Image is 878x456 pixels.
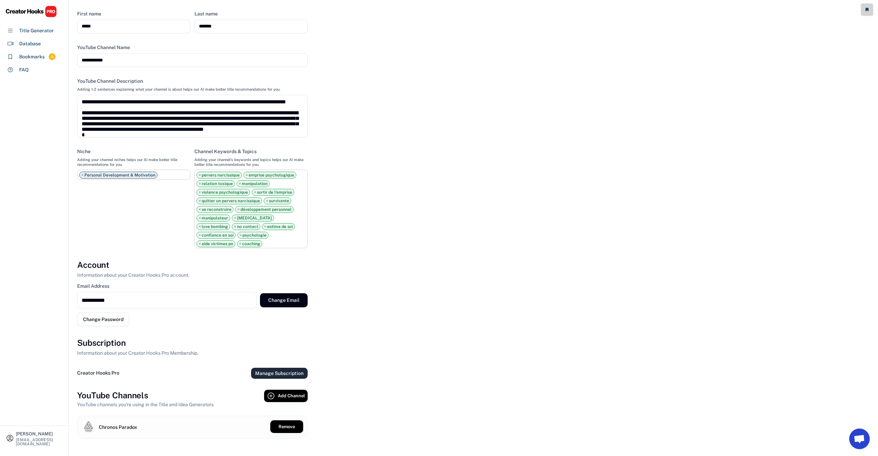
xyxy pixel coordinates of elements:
[199,207,201,212] span: ×
[199,182,201,186] span: ×
[199,233,201,237] span: ×
[278,394,305,398] span: Add Channel
[77,87,280,92] div: Adding 1-2 sentences explaining what your channel is about helps our AI make better title recomme...
[199,199,201,203] span: ×
[239,182,241,186] span: ×
[5,5,57,18] img: CHPRO%20Logo.svg
[194,157,308,167] div: Adding your channel's keywords and topics helps our AI make better title recommendations for you.
[237,240,262,247] li: coaching
[77,78,143,84] div: YouTube Channel Description
[232,215,274,221] li: [MEDICAL_DATA]
[19,66,29,73] div: FAQ
[197,172,242,179] li: pervers narcissique
[81,173,84,177] span: ×
[197,189,250,196] li: violence psychologique
[197,215,230,221] li: manipulateur
[251,368,308,379] button: Manage Subscription
[199,173,201,177] span: ×
[199,190,201,194] span: ×
[79,172,157,179] li: Personal Development & Motivation
[16,438,62,446] div: [EMAIL_ADDRESS][DOMAIN_NAME]
[16,432,62,436] div: [PERSON_NAME]
[244,172,296,179] li: emprise psychologique
[237,180,270,187] li: manipulation
[232,223,260,230] li: no contact
[19,53,45,60] div: Bookmarks
[77,44,130,50] div: YouTube Channel Name
[197,197,262,204] li: quitter un pervers narcissique
[239,233,242,237] span: ×
[199,216,201,220] span: ×
[197,240,235,247] li: aide victimes pn
[266,199,268,203] span: ×
[194,11,218,17] div: Last name
[77,350,198,357] div: Information about your Creator Hooks Pro Membership.
[197,180,235,187] li: relation toxique
[197,206,234,213] li: se reconstruire
[235,206,294,213] li: développement personnel
[77,11,101,17] div: First name
[264,225,266,229] span: ×
[234,216,236,220] span: ×
[77,157,190,167] div: Adding your channel niches helps our AI make better title recommendations for you.
[77,312,129,326] button: Change Password
[237,232,269,239] li: psychologie
[77,148,91,155] div: Niche
[252,189,294,196] li: sortir de l'emprise
[19,40,41,47] div: Database
[82,420,95,434] img: channels4_profile.jpg
[264,390,308,402] button: Add Channel
[77,390,148,401] h3: YouTube Channels
[254,190,256,194] span: ×
[77,337,126,349] h3: Subscription
[194,148,257,155] div: Channel Keywords & Topics
[197,223,230,230] li: love bombing
[197,232,236,239] li: confiance en soi
[199,225,201,229] span: ×
[77,283,109,289] div: Email Address
[264,197,291,204] li: survivante
[77,272,189,279] div: Information about your Creator Hooks Pro account.
[239,242,241,246] span: ×
[77,369,119,377] div: Creator Hooks Pro
[19,27,54,34] div: Title Generator
[237,207,240,212] span: ×
[49,54,56,60] div: 6
[246,173,248,177] span: ×
[77,401,214,408] div: YouTube channels you're using in the Title and Idea Generators
[199,242,201,246] span: ×
[270,420,303,433] button: Remove
[77,259,109,271] h3: Account
[260,293,308,307] button: Change Email
[99,424,137,431] div: Chronos Paradox
[234,225,236,229] span: ×
[849,429,870,449] a: Bate-papo aberto
[262,223,295,230] li: estime de soi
